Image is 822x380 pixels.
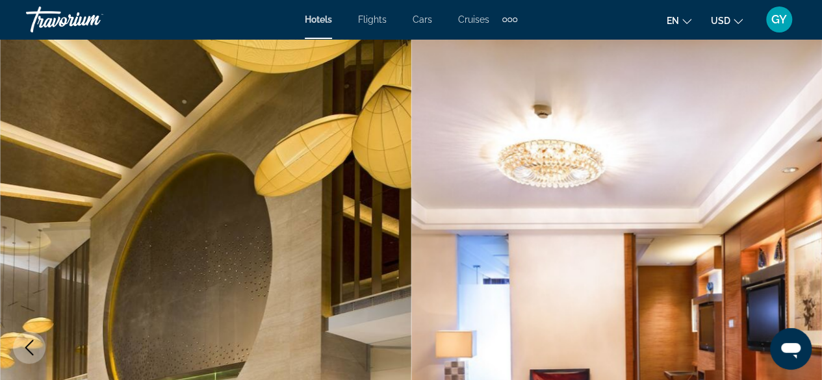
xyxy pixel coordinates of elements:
[458,14,489,25] a: Cruises
[711,16,730,26] span: USD
[502,9,517,30] button: Extra navigation items
[711,11,743,30] button: Change currency
[413,14,432,25] a: Cars
[305,14,332,25] a: Hotels
[771,13,787,26] span: GY
[13,331,45,364] button: Previous image
[667,16,679,26] span: en
[26,3,156,36] a: Travorium
[770,328,812,370] iframe: Кнопка запуска окна обмена сообщениями
[762,6,796,33] button: User Menu
[358,14,387,25] a: Flights
[667,11,691,30] button: Change language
